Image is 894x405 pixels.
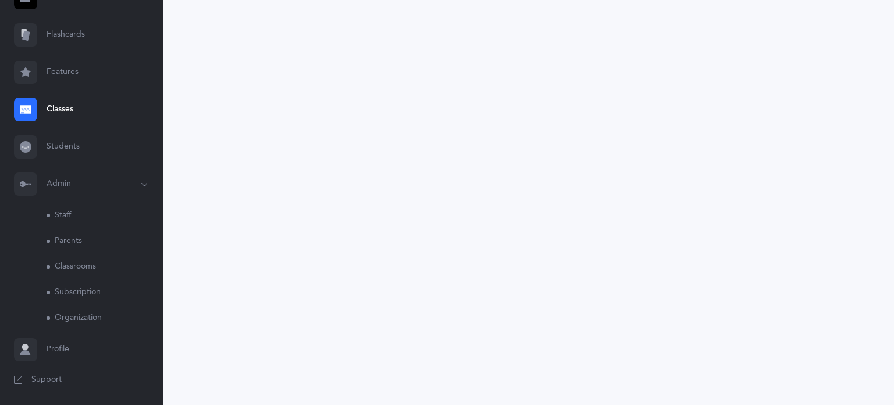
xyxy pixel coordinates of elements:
[47,280,163,305] a: Subscription
[47,228,163,254] a: Parents
[47,305,163,331] a: Organization
[31,374,62,386] span: Support
[47,203,163,228] a: Staff
[47,254,163,280] a: Classrooms
[836,347,880,391] iframe: Drift Widget Chat Controller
